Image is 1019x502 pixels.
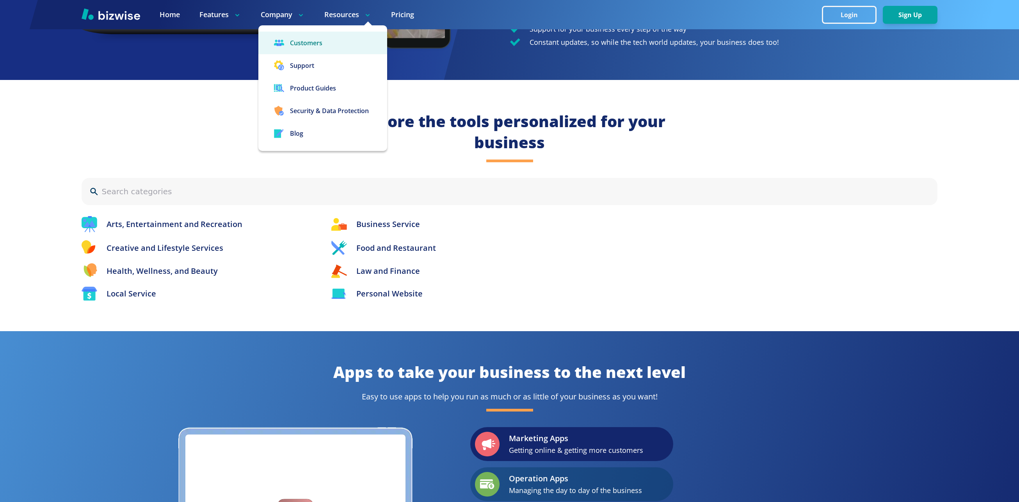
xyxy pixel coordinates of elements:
div: Marketing AppsGetting online & getting more customers [470,427,673,461]
p: Marketing Apps [509,433,643,444]
p: Business Service [356,218,420,230]
a: Customers [258,32,387,54]
img: Law and Finance Icon [331,264,347,278]
a: Blog [258,122,387,145]
p: Food and Restaurant [356,242,436,254]
p: Constant updates, so while the tech world updates, your business does too! [530,36,779,48]
p: Company [261,10,305,20]
p: Resources [324,10,372,20]
img: Arts, Entertainment and Recreation Icon [82,216,97,232]
div: Law and Finance [331,263,937,278]
div: Arts, Entertainment and Recreation [82,216,316,232]
p: Features [199,10,241,20]
p: Law and Finance [356,265,420,277]
a: Pricing [391,10,414,20]
button: Sign Up [883,6,937,24]
h2: Apps to take your business to the next level [82,362,937,383]
div: Operation AppsManaging the day to day of the business [470,467,673,501]
img: Creative and Lifestyle Services Icon [82,240,97,255]
button: Login [822,6,877,24]
a: Product Guides [258,77,387,99]
h2: Explore the tools personalized for your business [354,111,666,153]
img: Check Icon [510,38,520,46]
input: Search categories [102,186,930,197]
p: Local Service [107,288,156,300]
img: Personal Website Icon [331,289,347,299]
div: Health, Wellness, and Beauty [82,263,316,278]
a: Sign Up [883,11,937,19]
img: Bizwise Logo [82,8,140,20]
img: Health, Wellness, and Beauty Icon [82,263,97,278]
p: Managing the day to day of the business [509,484,642,496]
p: Creative and Lifestyle Services [107,242,223,254]
img: Food and Restaurant Icon [331,241,347,255]
p: Easy to use apps to help you run as much or as little of your business as you want! [82,391,937,403]
button: Support [258,54,387,77]
p: Personal Website [356,288,423,300]
p: Arts, Entertainment and Recreation [107,218,242,230]
a: Security & Data Protection [258,99,387,122]
p: Getting online & getting more customers [509,444,643,456]
div: Creative and Lifestyle Services [82,240,316,255]
p: Health, Wellness, and Beauty [107,265,218,277]
a: Home [160,10,180,20]
div: Local Service [82,287,316,301]
a: Login [822,11,883,19]
img: Business Service Icon [331,218,347,231]
img: Local Service Icon [82,287,97,301]
div: Business Service [331,216,937,232]
div: Personal Website [331,287,937,301]
div: Food and Restaurant [331,240,937,255]
p: Operation Apps [509,473,642,484]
